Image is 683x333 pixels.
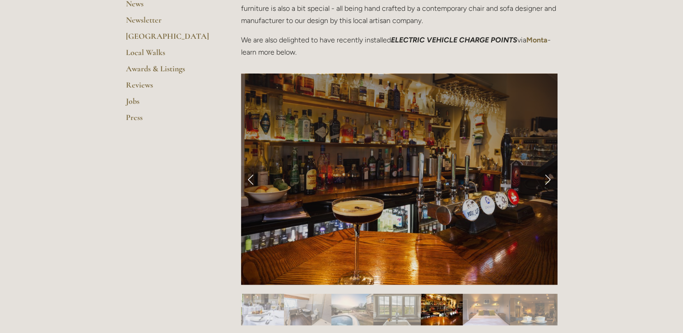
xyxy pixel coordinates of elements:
[241,34,558,58] p: We are also delighted to have recently installed via - learn more below.
[331,294,373,325] img: Slide 8
[463,294,510,325] img: Slide 11
[391,36,517,44] em: ELECTRIC VEHICLE CHARGE POINTS
[126,112,212,129] a: Press
[126,15,212,31] a: Newsletter
[284,294,331,325] img: Slide 7
[510,294,558,325] img: Slide 12
[126,64,212,80] a: Awards & Listings
[126,47,212,64] a: Local Walks
[526,36,548,44] a: Monta
[126,96,212,112] a: Jobs
[373,294,421,325] img: Slide 9
[242,294,284,325] img: Slide 6
[421,294,463,325] img: Slide 10
[126,80,212,96] a: Reviews
[126,31,212,47] a: [GEOGRAPHIC_DATA]
[241,166,261,193] a: Previous Slide
[538,166,558,193] a: Next Slide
